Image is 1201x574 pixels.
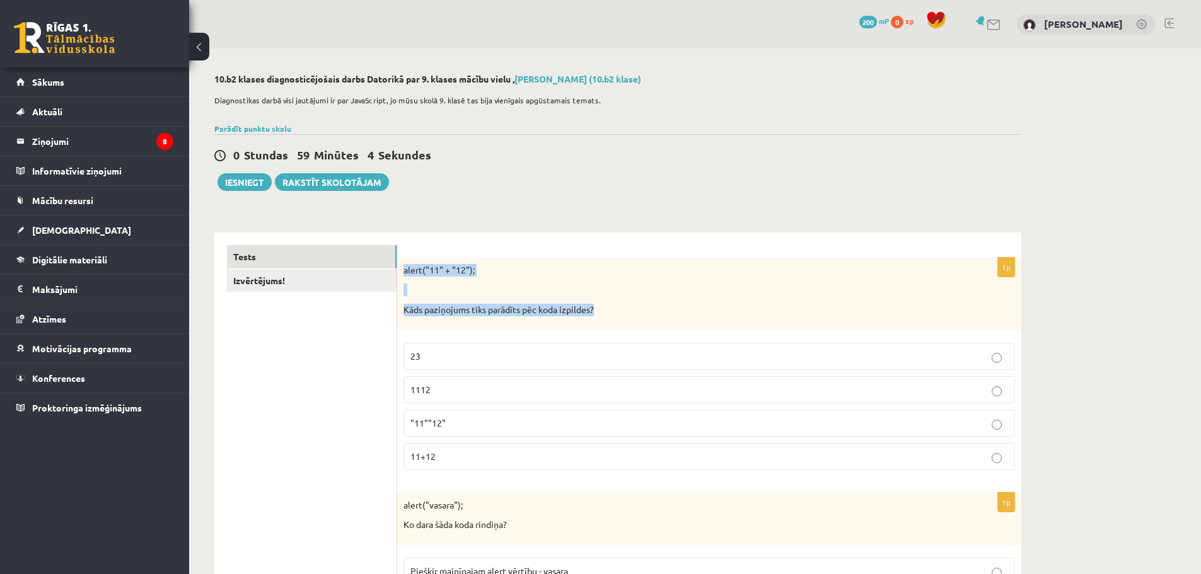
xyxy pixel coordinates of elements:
[32,343,132,354] span: Motivācijas programma
[214,95,1015,106] p: Diagnostikas darbā visi jautājumi ir par JavaScript, jo mūsu skolā 9. klasē tas bija vienīgais ap...
[16,156,173,185] a: Informatīvie ziņojumi
[859,16,877,28] span: 200
[32,195,93,206] span: Mācību resursi
[32,76,64,88] span: Sākums
[214,123,291,134] a: Parādīt punktu skalu
[214,74,1021,84] h2: 10.b2 klases diagnosticējošais darbs Datorikā par 9. klases mācību vielu ,
[410,417,446,428] span: "11""12"
[314,147,359,162] span: Minūtes
[403,304,952,316] p: Kāds paziņojums tiks parādīts pēc koda izpildes?
[227,245,397,268] a: Tests
[32,275,173,304] legend: Maksājumi
[16,127,173,156] a: Ziņojumi8
[156,133,173,150] i: 8
[218,173,272,191] button: Iesniegt
[1023,19,1036,32] img: Gabriels Lamberts
[378,147,431,162] span: Sekundes
[16,67,173,96] a: Sākums
[32,313,66,324] span: Atzīmes
[992,420,1002,430] input: "11""12"
[32,127,173,156] legend: Ziņojumi
[997,257,1015,277] p: 1p
[16,334,173,363] a: Motivācijas programma
[16,215,173,244] a: [DEMOGRAPHIC_DATA]
[16,364,173,393] a: Konferences
[403,264,952,277] p: alert("11" + "12");
[859,16,889,26] a: 200 mP
[368,147,374,162] span: 4
[233,147,240,162] span: 0
[32,402,142,413] span: Proktoringa izmēģinājums
[32,372,85,384] span: Konferences
[244,147,288,162] span: Stundas
[32,224,131,236] span: [DEMOGRAPHIC_DATA]
[992,386,1002,396] input: 1112
[403,519,952,531] p: Ko dara šāda koda rindiņa?
[16,275,173,304] a: Maksājumi
[16,245,173,274] a: Digitālie materiāli
[403,499,952,512] p: alert("vasara");
[891,16,920,26] a: 0 xp
[16,97,173,126] a: Aktuāli
[410,350,421,362] span: 23
[32,156,173,185] legend: Informatīvie ziņojumi
[1044,18,1123,30] a: [PERSON_NAME]
[14,22,115,54] a: Rīgas 1. Tālmācības vidusskola
[32,106,62,117] span: Aktuāli
[879,16,889,26] span: mP
[514,73,641,84] a: [PERSON_NAME] (10.b2 klase)
[997,492,1015,512] p: 1p
[992,453,1002,463] input: 11+12
[992,353,1002,363] input: 23
[227,269,397,292] a: Izvērtējums!
[32,254,107,265] span: Digitālie materiāli
[16,393,173,422] a: Proktoringa izmēģinājums
[16,304,173,333] a: Atzīmes
[410,451,436,462] span: 11+12
[16,186,173,215] a: Mācību resursi
[297,147,310,162] span: 59
[905,16,914,26] span: xp
[891,16,903,28] span: 0
[410,384,431,395] span: 1112
[275,173,389,191] a: Rakstīt skolotājam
